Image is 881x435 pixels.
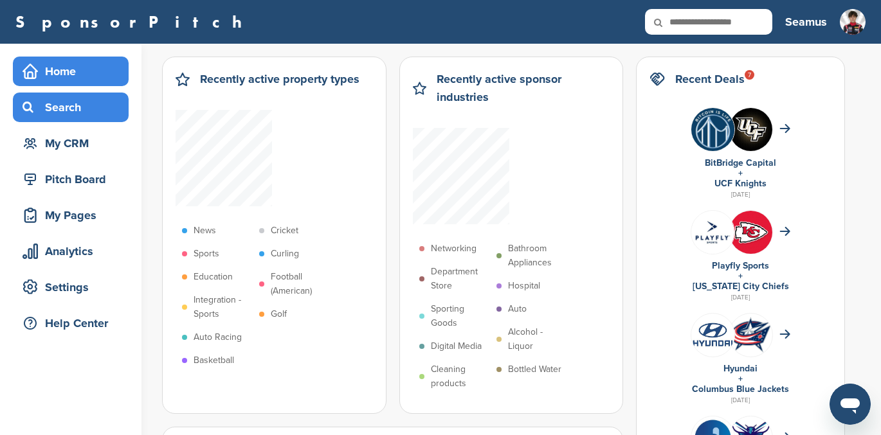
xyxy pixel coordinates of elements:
h2: Recently active property types [200,70,359,88]
p: Sporting Goods [431,302,490,330]
a: [US_STATE] City Chiefs [693,281,789,292]
a: Columbus Blue Jackets [692,384,789,395]
a: + [738,373,743,384]
a: Analytics [13,236,129,266]
a: Pitch Board [13,164,129,194]
a: UCF Knights [714,178,767,189]
a: + [738,271,743,281]
div: Home [19,60,129,83]
p: Alcohol - Liquor [508,325,567,353]
a: Home [13,57,129,86]
p: Bathroom Appliances [508,242,567,270]
p: Golf [271,307,287,321]
img: Seamus pic [840,9,866,35]
div: 7 [745,70,754,80]
a: My CRM [13,129,129,158]
p: Cricket [271,224,298,238]
p: Digital Media [431,339,482,353]
div: Help Center [19,312,129,335]
div: My Pages [19,204,129,227]
div: Settings [19,276,129,299]
p: Integration - Sports [194,293,253,321]
a: My Pages [13,200,129,230]
img: Open uri20141112 64162 6w5wq4?1415811489 [729,316,772,353]
a: Settings [13,272,129,302]
div: My CRM [19,132,129,155]
a: + [738,168,743,179]
p: Education [194,270,233,284]
img: Tbqh4hox 400x400 [729,211,772,254]
a: Playfly Sports [712,260,769,271]
p: Auto [508,302,527,316]
img: P2pgsm4u 400x400 [691,211,734,254]
h2: Recent Deals [675,70,745,88]
p: Department Store [431,265,490,293]
p: Hospital [508,279,540,293]
p: Networking [431,242,477,256]
div: Analytics [19,240,129,263]
div: [DATE] [649,395,831,406]
p: Sports [194,247,219,261]
p: Football (American) [271,270,330,298]
p: Auto Racing [194,330,242,344]
img: Screen shot 2016 08 15 at 1.23.01 pm [691,321,734,349]
div: Search [19,96,129,119]
p: Curling [271,247,299,261]
p: Basketball [194,353,234,368]
p: News [194,224,216,238]
div: [DATE] [649,189,831,200]
a: BitBridge Capital [705,157,776,168]
iframe: Button to launch messaging window [830,384,871,425]
div: Pitch Board [19,168,129,191]
h3: Seamus [785,13,827,31]
a: SponsorPitch [15,13,250,30]
img: Vytwwxfl 400x400 [691,108,734,151]
p: Cleaning products [431,362,490,391]
a: Search [13,93,129,122]
p: Bottled Water [508,362,561,377]
a: Help Center [13,308,129,338]
h2: Recently active sponsor industries [437,70,610,106]
img: Tardm8ao 400x400 [729,108,772,151]
div: [DATE] [649,292,831,303]
a: Seamus [785,8,827,36]
a: Hyundai [723,363,758,374]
